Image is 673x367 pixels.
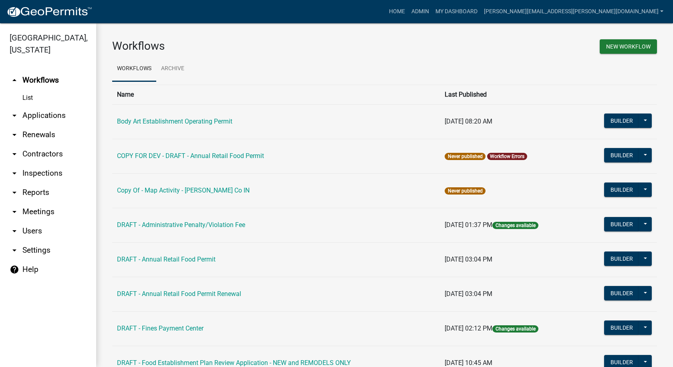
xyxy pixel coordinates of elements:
[117,118,232,125] a: Body Art Establishment Operating Permit
[604,114,639,128] button: Builder
[432,4,481,19] a: My Dashboard
[445,255,492,263] span: [DATE] 03:04 PM
[408,4,432,19] a: Admin
[445,324,492,332] span: [DATE] 02:12 PM
[10,130,19,140] i: arrow_drop_down
[112,39,379,53] h3: Workflows
[117,187,250,194] a: Copy Of - Map Activity - [PERSON_NAME] Co IN
[604,217,639,231] button: Builder
[490,154,524,159] a: Workflow Errors
[604,286,639,300] button: Builder
[445,221,492,229] span: [DATE] 01:37 PM
[604,148,639,162] button: Builder
[10,111,19,120] i: arrow_drop_down
[117,324,204,332] a: DRAFT - Fines Payment Center
[117,290,241,298] a: DRAFT - Annual Retail Food Permit Renewal
[440,85,578,104] th: Last Published
[481,4,667,19] a: [PERSON_NAME][EMAIL_ADDRESS][PERSON_NAME][DOMAIN_NAME]
[10,226,19,236] i: arrow_drop_down
[112,56,156,82] a: Workflows
[445,290,492,298] span: [DATE] 03:04 PM
[445,359,492,367] span: [DATE] 10:45 AM
[600,39,657,54] button: New Workflow
[10,188,19,197] i: arrow_drop_down
[10,75,19,85] i: arrow_drop_up
[117,221,245,229] a: DRAFT - Administrative Penalty/Violation Fee
[10,207,19,217] i: arrow_drop_down
[117,152,264,160] a: COPY FOR DEV - DRAFT - Annual Retail Food Permit
[386,4,408,19] a: Home
[156,56,189,82] a: Archive
[10,245,19,255] i: arrow_drop_down
[445,153,485,160] span: Never published
[112,85,440,104] th: Name
[492,222,538,229] span: Changes available
[445,187,485,195] span: Never published
[10,265,19,274] i: help
[604,182,639,197] button: Builder
[604,320,639,335] button: Builder
[445,118,492,125] span: [DATE] 08:20 AM
[10,149,19,159] i: arrow_drop_down
[117,255,216,263] a: DRAFT - Annual Retail Food Permit
[604,251,639,266] button: Builder
[117,359,351,367] a: DRAFT - Food Establishment Plan Review Application - NEW and REMODELS ONLY
[10,168,19,178] i: arrow_drop_down
[492,325,538,333] span: Changes available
